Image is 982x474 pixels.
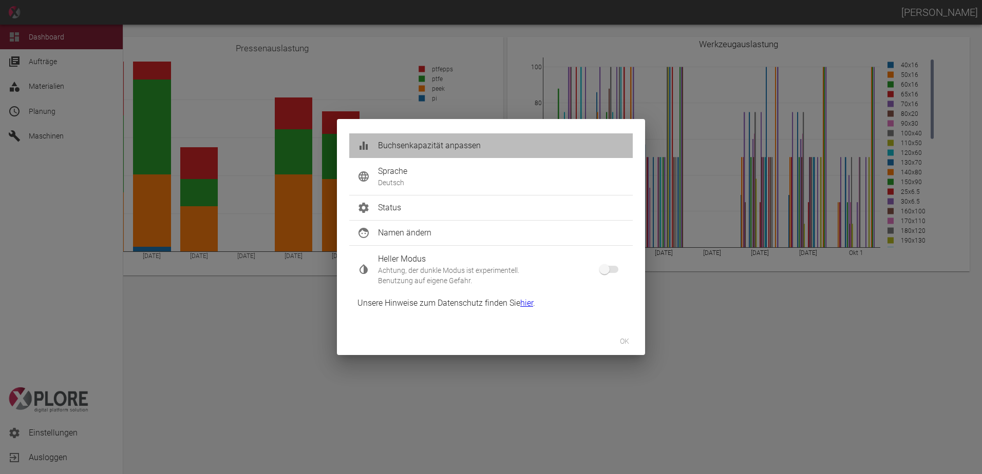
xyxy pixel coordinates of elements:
[378,253,608,265] span: Heller Modus
[378,165,625,177] span: Sprache
[378,177,625,188] p: Deutsch
[608,332,641,351] button: ok
[357,297,535,309] p: Unsere Hinweise zum Datenschutz finden Sie .
[378,202,625,214] span: Status
[349,133,633,158] div: Buchsenkapazität anpassen
[349,195,633,220] div: Status
[520,298,533,308] a: hier
[378,140,625,152] span: Buchsenkapazität anpassen
[349,221,633,245] div: Namen ändern
[349,158,633,195] div: SpracheDeutsch
[378,265,608,286] p: Achtung, der dunkle Modus ist experimentell. Benutzung auf eigene Gefahr.
[378,227,625,239] span: Namen ändern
